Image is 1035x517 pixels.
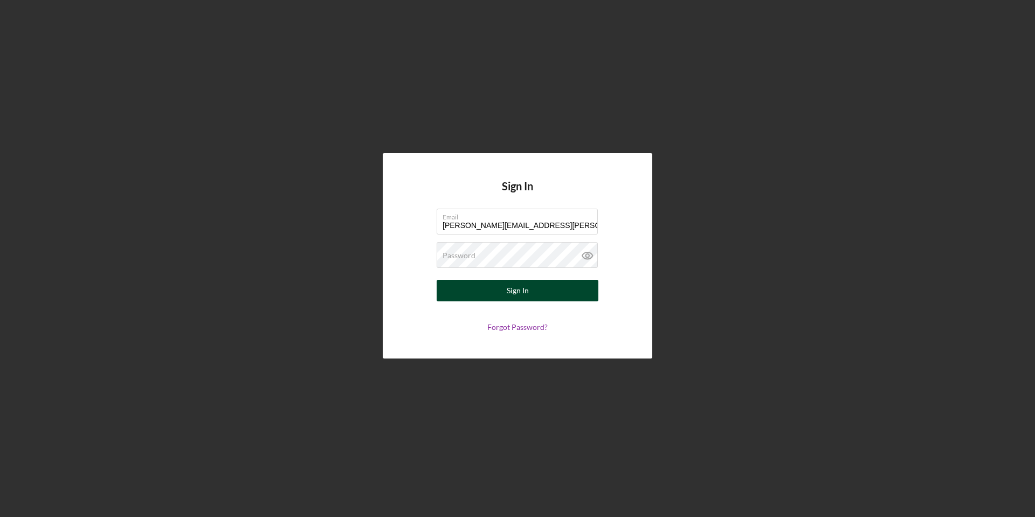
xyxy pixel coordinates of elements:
div: Sign In [507,280,529,301]
a: Forgot Password? [487,322,548,332]
h4: Sign In [502,180,533,209]
label: Email [443,209,598,221]
label: Password [443,251,475,260]
button: Sign In [437,280,598,301]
